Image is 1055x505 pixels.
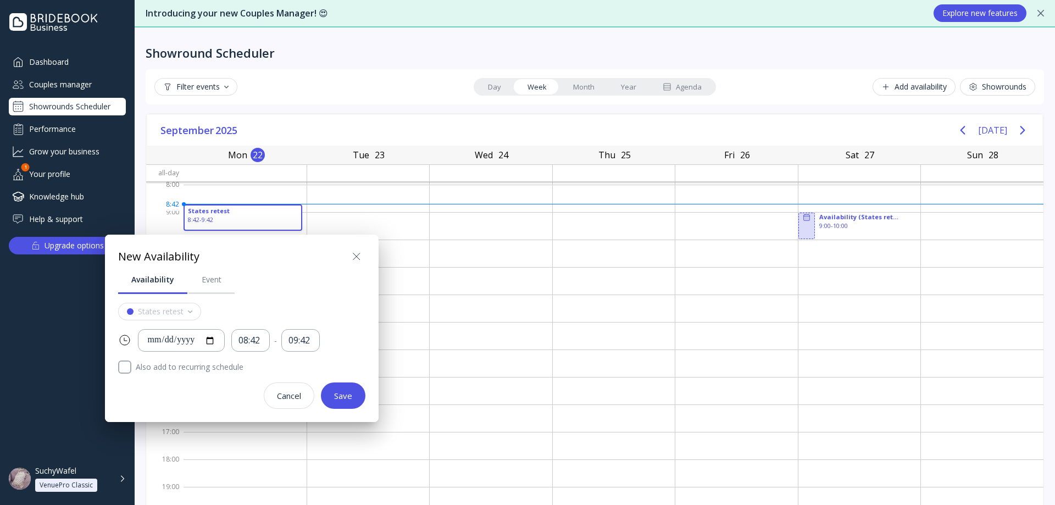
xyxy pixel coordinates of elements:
[118,249,199,265] div: New Availability
[138,307,184,316] div: States retest
[238,334,263,347] div: 08:42
[202,274,221,285] div: Event
[321,382,365,409] button: Save
[118,265,187,294] a: Availability
[131,274,174,285] div: Availability
[188,265,235,294] a: Event
[274,335,277,346] div: -
[264,382,314,409] button: Cancel
[288,334,313,347] div: 09:42
[277,391,301,400] div: Cancel
[334,391,352,400] div: Save
[131,360,365,374] label: Also add to recurring schedule
[118,303,201,320] button: States retest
